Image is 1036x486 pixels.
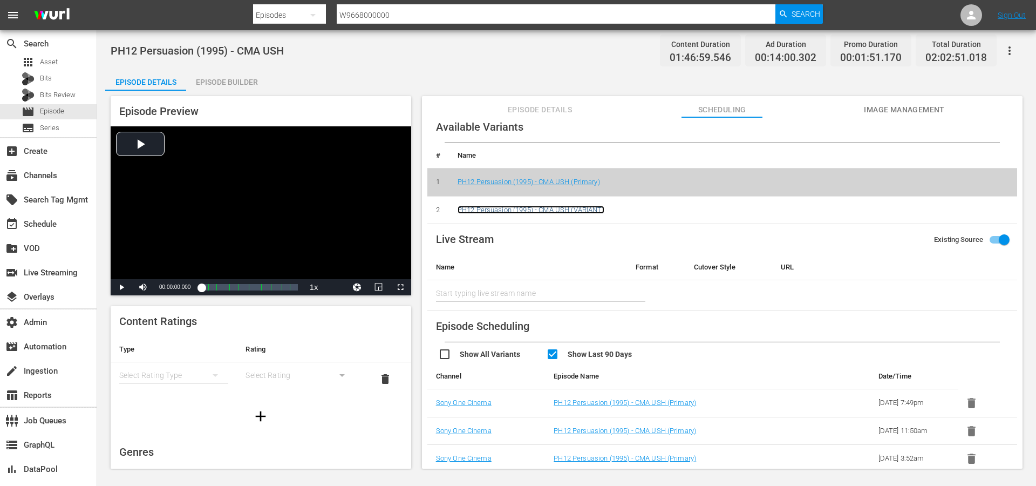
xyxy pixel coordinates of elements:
th: Date/Time [870,363,958,389]
span: delete [379,373,392,386]
span: Admin [5,316,18,329]
span: Episode [22,105,35,118]
th: Name [427,254,627,280]
span: DataPool [5,463,18,476]
span: Job Queues [5,414,18,427]
td: 1 [427,168,449,197]
table: simple table [111,336,411,396]
span: Existing Source [934,234,983,245]
div: Bits [22,72,35,85]
th: Rating [237,336,363,362]
th: Channel [427,363,546,389]
span: Search [792,4,820,24]
td: 2 [427,196,449,224]
span: GraphQL [5,438,18,451]
span: Search [5,37,18,50]
span: Available Variants [436,120,523,133]
span: Episode Scheduling [436,320,529,333]
span: Live Streaming [5,266,18,279]
button: Episode Details [105,69,186,91]
div: Bits Review [22,89,35,102]
a: Sony One Cinema [436,399,492,407]
button: Jump To Time [346,279,368,295]
span: 00:00:00.000 [159,284,190,290]
span: 01:46:59.546 [670,52,731,64]
span: Live Stream [436,233,494,246]
span: Episode [40,106,64,117]
button: Mute [132,279,154,295]
span: Series [22,122,35,134]
div: Progress Bar [201,284,297,291]
th: Format [627,254,685,280]
span: Create [5,145,18,158]
span: Schedule [5,218,18,231]
span: Episode Details [500,103,581,117]
a: Sign Out [998,11,1026,19]
button: Playback Rate [303,279,325,295]
th: Cutover Style [685,254,772,280]
button: Play [111,279,132,295]
span: VOD [5,242,18,255]
a: PH12 Persuasion (1995) - CMA USH (Primary) [554,454,696,462]
span: Asset [22,56,35,69]
button: Episode Builder [186,69,267,91]
th: Name [449,143,1017,168]
span: Ingestion [5,364,18,377]
td: [DATE] 7:49pm [870,389,958,417]
span: Content Ratings [119,315,197,328]
div: Video Player [111,126,411,295]
span: PH12 Persuasion (1995) - CMA USH [111,44,284,57]
a: Sony One Cinema [436,427,492,435]
a: PH12 Persuasion (1995) - CMA USH (VARIANT) [458,206,604,214]
div: Promo Duration [840,37,902,52]
a: PH12 Persuasion (1995) - CMA USH (Primary) [554,427,696,435]
div: Total Duration [925,37,987,52]
a: PH12 Persuasion (1995) - CMA USH (Primary) [554,399,696,407]
span: menu [6,9,19,22]
span: Overlays [5,291,18,303]
td: [DATE] 3:52am [870,445,958,473]
span: Reports [5,389,18,402]
span: 00:14:00.302 [755,52,816,64]
span: Scheduling [681,103,762,117]
span: 00:01:51.170 [840,52,902,64]
span: Asset [40,57,58,67]
span: Series [40,123,59,133]
span: Image Management [864,103,945,117]
span: Search Tag Mgmt [5,193,18,206]
span: Genres [119,446,154,458]
th: Type [111,336,237,362]
th: URL [772,254,1000,280]
span: Bits [40,73,52,84]
img: ans4CAIJ8jUAAAAAAAAAAAAAAAAAAAAAAAAgQb4GAAAAAAAAAAAAAAAAAAAAAAAAJMjXAAAAAAAAAAAAAAAAAAAAAAAAgAT5G... [26,3,78,28]
div: Ad Duration [755,37,816,52]
div: Content Duration [670,37,731,52]
button: Picture-in-Picture [368,279,390,295]
span: Automation [5,340,18,353]
button: delete [372,366,398,392]
span: 02:02:51.018 [925,52,987,64]
span: Channels [5,169,18,182]
td: [DATE] 11:50am [870,417,958,445]
div: Episode Details [105,69,186,95]
th: # [427,143,449,168]
div: Episode Builder [186,69,267,95]
button: Fullscreen [390,279,411,295]
span: Bits Review [40,90,76,100]
a: Sony One Cinema [436,454,492,462]
span: Episode Preview [119,105,199,118]
button: Search [775,4,823,24]
a: PH12 Persuasion (1995) - CMA USH (Primary) [458,178,600,186]
th: Episode Name [545,363,810,389]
